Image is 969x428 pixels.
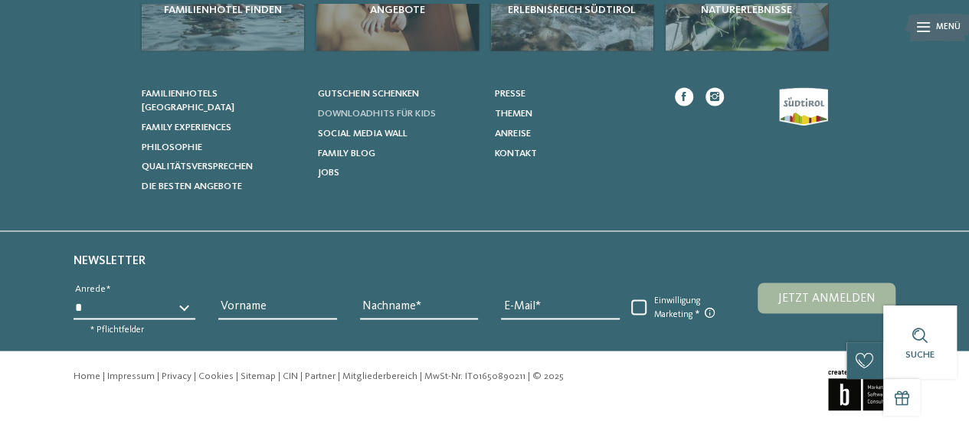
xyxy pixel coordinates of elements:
span: | [103,371,105,381]
span: | [278,371,280,381]
span: | [420,371,422,381]
span: | [528,371,530,381]
a: Kontakt [495,147,656,161]
button: Jetzt anmelden [758,283,895,313]
a: Philosophie [142,141,303,155]
span: Social Media Wall [318,129,408,139]
a: Mitgliederbereich [342,371,417,381]
a: Familienhotels [GEOGRAPHIC_DATA] [142,87,303,115]
span: Themen [495,109,532,119]
a: Sitemap [241,371,276,381]
a: Downloadhits für Kids [318,107,480,121]
span: Kontakt [495,149,537,158]
span: Qualitätsversprechen [142,162,253,172]
a: Anreise [495,127,656,141]
a: Privacy [162,371,192,381]
span: Philosophie [142,142,202,152]
a: Jobs [318,166,480,180]
span: | [236,371,238,381]
span: Anreise [495,129,531,139]
a: Impressum [107,371,155,381]
span: Angebote [322,2,473,18]
span: Einwilligung Marketing [647,296,735,320]
span: Familienhotels [GEOGRAPHIC_DATA] [142,89,234,113]
span: Naturerlebnisse [672,2,822,18]
span: Downloadhits für Kids [318,109,436,119]
span: Jobs [318,168,339,178]
a: Presse [495,87,656,101]
a: Home [74,371,100,381]
span: Gutschein schenken [318,89,419,99]
span: Familienhotel finden [148,2,298,18]
span: | [338,371,340,381]
span: © 2025 [532,371,564,381]
img: Brandnamic GmbH | Leading Hospitality Solutions [828,369,895,411]
span: Suche [905,350,935,360]
span: Die besten Angebote [142,181,242,191]
span: * Pflichtfelder [90,325,144,334]
a: Die besten Angebote [142,180,303,194]
a: Partner [305,371,336,381]
span: Family Blog [318,149,375,158]
a: Cookies [198,371,234,381]
a: Social Media Wall [318,127,480,141]
a: Family Blog [318,147,480,161]
span: Newsletter [74,255,146,267]
span: MwSt-Nr. IT01650890211 [424,371,525,381]
a: Themen [495,107,656,121]
span: | [300,371,303,381]
span: Jetzt anmelden [778,292,876,305]
a: CIN [283,371,298,381]
a: Family Experiences [142,121,303,135]
a: Gutschein schenken [318,87,480,101]
span: | [157,371,159,381]
span: Family Experiences [142,123,231,132]
span: Presse [495,89,525,99]
a: Qualitätsversprechen [142,160,303,174]
span: Erlebnisreich Südtirol [497,2,647,18]
span: | [194,371,196,381]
